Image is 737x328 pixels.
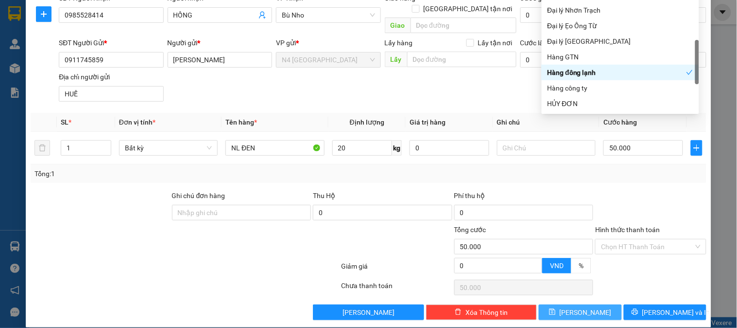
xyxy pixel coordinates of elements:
span: Định lượng [350,118,384,126]
div: HỦY ĐƠN [548,98,693,109]
input: Dọc đường [411,18,516,33]
div: Chưa thanh toán [340,280,453,297]
div: Đại lý [GEOGRAPHIC_DATA] [548,36,693,47]
span: Xóa Thông tin [465,307,508,318]
div: Phí thu hộ [454,190,594,205]
button: deleteXóa Thông tin [426,305,537,320]
div: Giảm giá [340,261,453,278]
div: Hàng GTN [548,52,693,62]
span: Lấy [385,52,407,67]
div: SĐT Người Gửi [59,37,163,48]
div: Đại lý Long Hải [542,34,699,49]
div: Đại lý Ẹo Ồng Từ [542,18,699,34]
div: VP gửi [276,37,380,48]
span: VND [550,262,564,270]
button: printer[PERSON_NAME] và In [624,305,706,320]
span: Thu Hộ [313,192,335,200]
span: printer [632,309,638,316]
span: Đơn vị tính [119,118,155,126]
span: check [686,69,693,76]
span: [PERSON_NAME] [343,307,394,318]
div: Tổng: 1 [34,168,285,179]
input: VD: Bàn, Ghế [225,140,324,156]
span: Cước hàng [603,118,637,126]
span: Bù Nho [282,8,375,22]
input: Dọc đường [407,52,516,67]
div: Hàng công ty [542,80,699,96]
span: user-add [258,11,266,19]
input: 0 [410,140,489,156]
button: [PERSON_NAME] [313,305,424,320]
div: Hàng GTN [542,49,699,65]
span: Giá trị hàng [410,118,446,126]
div: Địa chỉ người gửi [59,72,163,82]
div: Hàng đông lạnh [548,67,686,78]
span: N4 Bình Phước [282,53,375,67]
input: Cước lấy hàng [520,52,598,68]
span: delete [455,309,462,316]
div: HỦY ĐƠN [542,96,699,111]
div: Đại lý Nhơn Trạch [542,2,699,18]
div: Đại lý Ẹo Ồng Từ [548,20,693,31]
div: Người gửi [168,37,272,48]
div: Đại lý Nhơn Trạch [548,5,693,16]
span: SL [61,118,69,126]
span: Bất kỳ [125,141,212,155]
th: Ghi chú [493,113,600,132]
button: plus [36,6,51,22]
span: Lấy tận nơi [474,37,516,48]
div: Hàng công ty [548,83,693,93]
span: [PERSON_NAME] và In [642,307,710,318]
span: Tổng cước [454,226,486,234]
span: plus [36,10,51,18]
span: plus [691,144,702,152]
input: Ghi Chú [497,140,596,156]
button: save[PERSON_NAME] [539,305,621,320]
label: Cước lấy hàng [520,39,564,47]
label: Hình thức thanh toán [595,226,660,234]
div: Hàng đông lạnh [542,65,699,80]
span: [PERSON_NAME] [560,307,612,318]
button: delete [34,140,50,156]
button: plus [691,140,703,156]
input: Ghi chú đơn hàng [172,205,311,220]
span: Giao [385,18,411,33]
div: SỬA CƯỚC [542,111,699,127]
input: Cước giao hàng [520,7,598,23]
span: save [549,309,556,316]
span: kg [392,140,402,156]
span: [GEOGRAPHIC_DATA] tận nơi [420,3,516,14]
label: Ghi chú đơn hàng [172,192,225,200]
input: Địa chỉ của người gửi [59,86,163,102]
span: Tên hàng [225,118,257,126]
span: % [579,262,583,270]
span: Lấy hàng [385,39,413,47]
